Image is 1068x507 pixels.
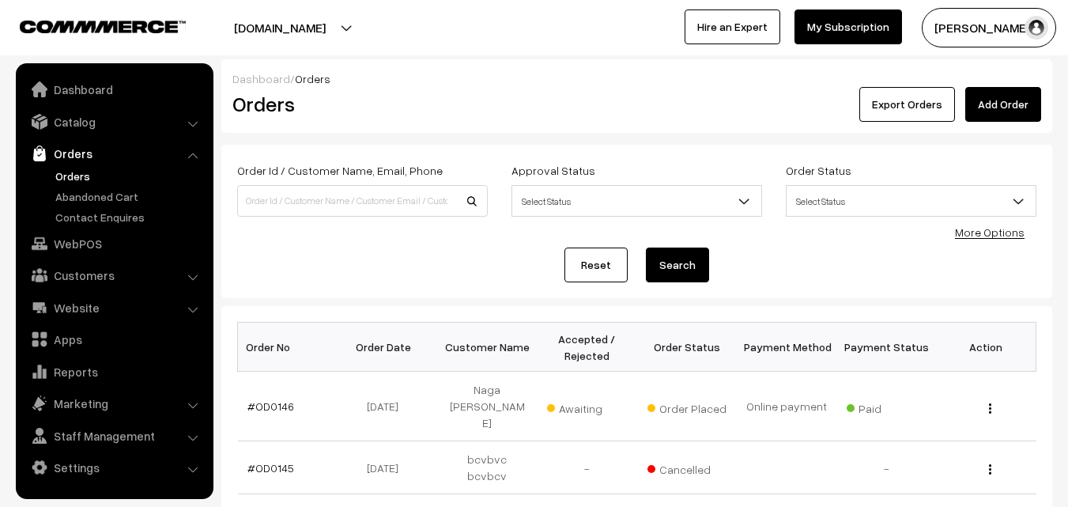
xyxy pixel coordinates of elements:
h2: Orders [232,92,486,116]
td: - [537,441,636,494]
input: Order Id / Customer Name / Customer Email / Customer Phone [237,185,488,217]
a: Orders [51,168,208,184]
a: #OD0145 [247,461,294,475]
th: Action [936,323,1036,372]
a: Contact Enquires [51,209,208,225]
th: Order Date [338,323,437,372]
td: Naga [PERSON_NAME] [437,372,537,441]
a: Abandoned Cart [51,188,208,205]
a: #OD0146 [247,399,294,413]
a: Settings [20,453,208,482]
button: Search [646,248,709,282]
label: Approval Status [511,162,595,179]
button: [DOMAIN_NAME] [179,8,381,47]
img: Menu [989,403,991,414]
span: Select Status [786,185,1036,217]
span: Orders [295,72,330,85]
span: Select Status [787,187,1036,215]
button: [PERSON_NAME] [922,8,1056,47]
a: Reports [20,358,208,386]
button: Export Orders [859,87,955,122]
a: Marketing [20,389,208,418]
img: Menu [989,464,991,475]
th: Payment Status [836,323,936,372]
td: [DATE] [338,441,437,494]
div: / [232,70,1041,87]
label: Order Id / Customer Name, Email, Phone [237,162,443,179]
img: COMMMERCE [20,21,186,32]
a: More Options [955,225,1025,239]
img: user [1025,16,1048,40]
th: Order No [238,323,338,372]
th: Accepted / Rejected [537,323,636,372]
th: Payment Method [737,323,836,372]
span: Awaiting [547,396,626,417]
a: Dashboard [232,72,290,85]
a: Add Order [965,87,1041,122]
a: COMMMERCE [20,16,158,35]
a: Dashboard [20,75,208,104]
a: Hire an Expert [685,9,780,44]
a: Orders [20,139,208,168]
a: Website [20,293,208,322]
a: WebPOS [20,229,208,258]
span: Select Status [512,187,761,215]
a: Customers [20,261,208,289]
a: Staff Management [20,422,208,450]
a: Apps [20,325,208,354]
span: Cancelled [647,457,726,478]
td: bcvbvc bcvbcv [437,441,537,494]
td: Online payment [737,372,836,441]
a: My Subscription [794,9,902,44]
span: Order Placed [647,396,726,417]
span: Paid [847,396,926,417]
th: Order Status [637,323,737,372]
span: Select Status [511,185,762,217]
td: [DATE] [338,372,437,441]
a: Catalog [20,108,208,136]
label: Order Status [786,162,851,179]
a: Reset [564,248,628,282]
th: Customer Name [437,323,537,372]
td: - [836,441,936,494]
